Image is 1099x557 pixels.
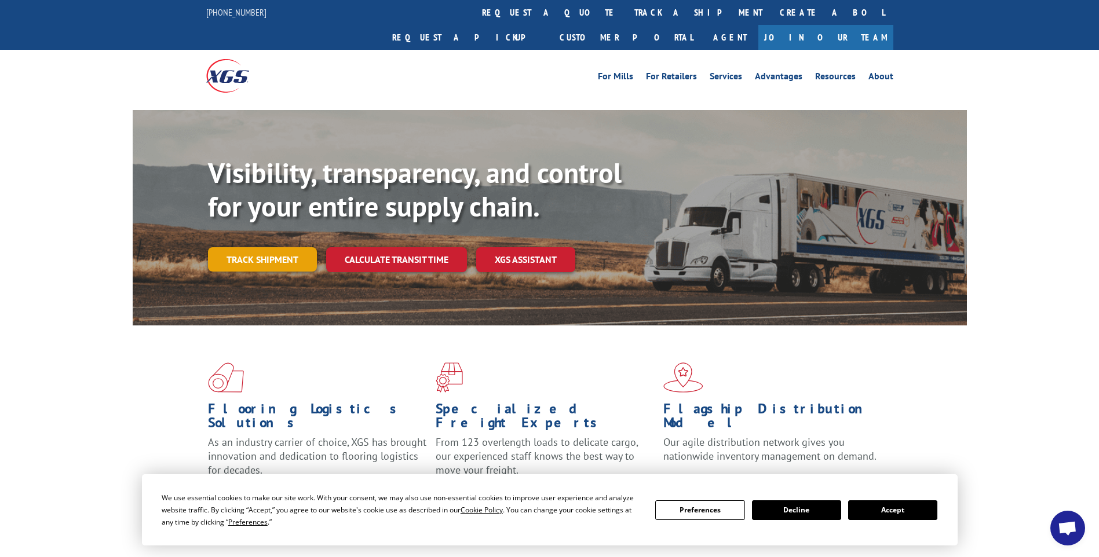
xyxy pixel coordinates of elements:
a: Track shipment [208,247,317,272]
b: Visibility, transparency, and control for your entire supply chain. [208,155,622,224]
a: XGS ASSISTANT [476,247,575,272]
span: Preferences [228,517,268,527]
a: Join Our Team [758,25,893,50]
img: xgs-icon-flagship-distribution-model-red [663,362,703,393]
a: Request a pickup [384,25,551,50]
a: Advantages [755,72,802,85]
span: Cookie Policy [461,505,503,515]
div: Open chat [1050,511,1085,545]
button: Preferences [655,500,744,520]
h1: Specialized Freight Experts [436,402,655,435]
a: Customer Portal [551,25,702,50]
div: Cookie Consent Prompt [142,474,958,545]
a: Services [710,72,742,85]
a: For Retailers [646,72,697,85]
a: Agent [702,25,758,50]
span: As an industry carrier of choice, XGS has brought innovation and dedication to flooring logistics... [208,435,426,477]
a: About [868,72,893,85]
a: Learn More > [663,474,808,487]
button: Accept [848,500,937,520]
p: From 123 overlength loads to delicate cargo, our experienced staff knows the best way to move you... [436,435,655,487]
a: For Mills [598,72,633,85]
div: We use essential cookies to make our site work. With your consent, we may also use non-essential ... [162,492,641,528]
span: Our agile distribution network gives you nationwide inventory management on demand. [663,435,877,463]
a: Resources [815,72,856,85]
img: xgs-icon-total-supply-chain-intelligence-red [208,362,244,393]
h1: Flooring Logistics Solutions [208,402,427,435]
a: Calculate transit time [326,247,467,272]
h1: Flagship Distribution Model [663,402,882,435]
button: Decline [752,500,841,520]
a: [PHONE_NUMBER] [206,6,266,18]
img: xgs-icon-focused-on-flooring-red [436,362,463,393]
